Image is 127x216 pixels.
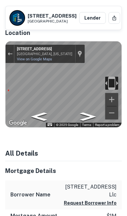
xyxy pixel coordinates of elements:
[82,123,91,127] a: Terms (opens in new tab)
[56,123,78,127] span: © 2025 Google
[95,123,120,127] a: Report a problem
[105,77,118,90] button: Toggle motion tracking
[105,93,118,106] button: Zoom in
[105,106,118,119] button: Zoom out
[64,199,117,207] button: Request Borrower Info
[17,47,72,52] div: [STREET_ADDRESS]
[17,57,52,61] a: View on Google Maps
[28,19,77,23] span: [GEOGRAPHIC_DATA]
[78,50,82,57] a: Show location on map
[17,52,72,56] div: [GEOGRAPHIC_DATA], [US_STATE]
[5,28,122,37] h5: Location
[5,166,122,175] h5: Mortgage Details
[94,164,127,195] iframe: Chat Widget
[79,12,106,24] a: Lender
[58,183,117,199] p: [STREET_ADDRESS] llc
[10,191,50,199] h6: Borrower Name
[7,119,29,127] img: Google
[48,123,52,126] button: Keyboard shortcuts
[73,110,103,123] path: Go East, B St
[6,41,121,127] div: Street View
[28,13,77,18] h6: [STREET_ADDRESS]
[6,41,121,127] div: Map
[7,119,29,127] a: Open this area in Google Maps (opens a new window)
[5,148,122,158] h4: All Details
[24,110,54,123] path: Go West, B St
[6,49,14,58] button: Exit the Street View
